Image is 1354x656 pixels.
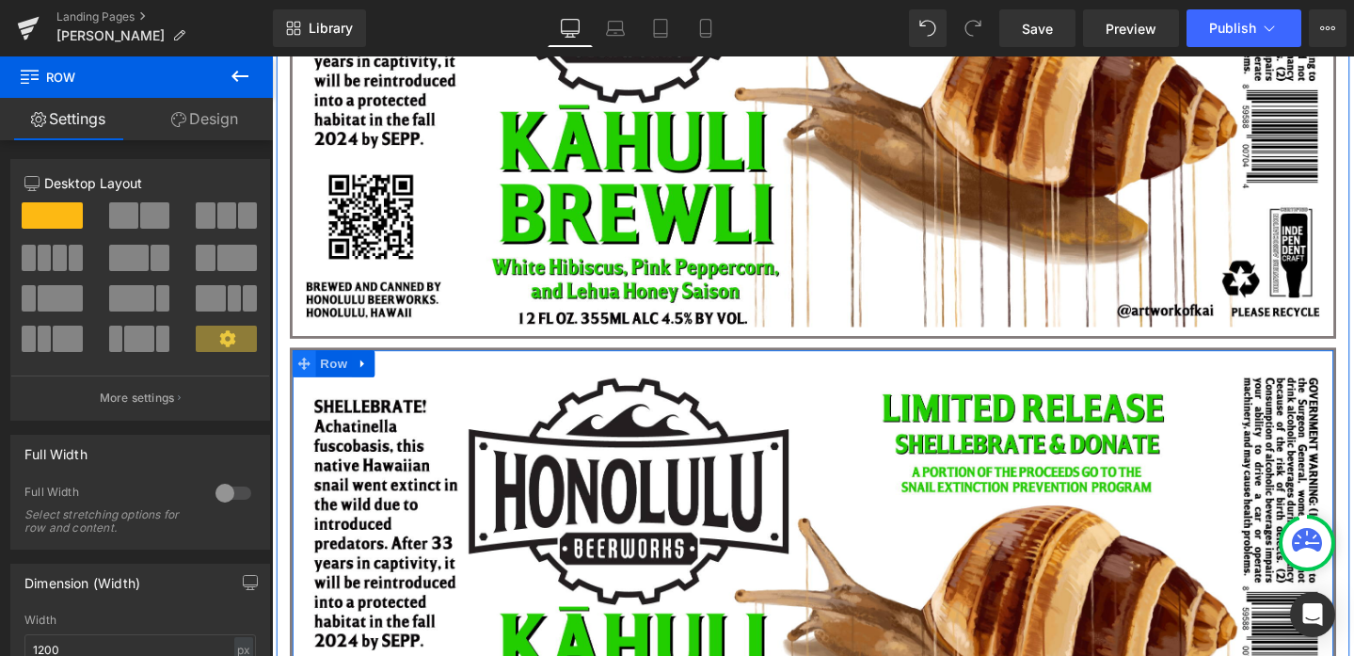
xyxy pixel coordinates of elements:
div: Width [24,614,256,627]
a: Expand / Collapse [84,310,108,338]
button: Redo [954,9,992,47]
span: [PERSON_NAME] [56,28,165,43]
span: Publish [1209,21,1256,36]
p: More settings [100,390,175,407]
a: Design [136,98,273,140]
p: Desktop Layout [24,173,256,193]
span: Library [309,20,353,37]
div: Dimension (Width) [24,565,140,591]
a: Preview [1083,9,1179,47]
span: Preview [1106,19,1156,39]
a: New Library [273,9,366,47]
div: Full Width [24,436,88,462]
div: Open Intercom Messenger [1290,592,1335,637]
button: Publish [1187,9,1301,47]
a: Mobile [683,9,728,47]
span: Row [19,56,207,98]
a: Desktop [548,9,593,47]
a: Laptop [593,9,638,47]
button: More [1309,9,1346,47]
button: Undo [909,9,947,47]
a: Landing Pages [56,9,273,24]
div: Full Width [24,485,197,504]
div: Select stretching options for row and content. [24,508,194,535]
span: Row [46,310,84,338]
span: Save [1022,19,1053,39]
a: Tablet [638,9,683,47]
button: More settings [11,376,269,420]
